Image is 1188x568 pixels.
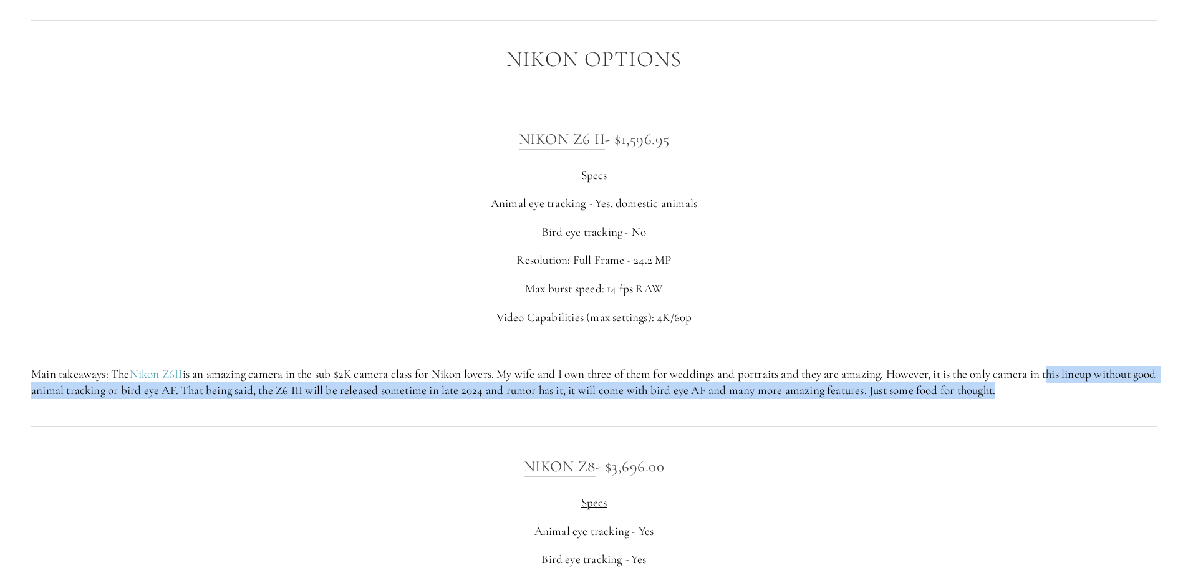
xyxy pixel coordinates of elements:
[31,224,1157,241] p: Bird eye tracking - No
[130,367,183,382] a: Nikon Z6II
[524,457,596,477] a: Nikon Z8
[31,281,1157,297] p: Max burst speed: 14 fps RAW
[31,454,1157,479] h3: - $3,696.00
[31,366,1157,399] p: Main takeaways: The is an amazing camera in the sub $2K camera class for Nikon lovers. My wife an...
[31,195,1157,212] p: Animal eye tracking - Yes, domestic animals
[31,47,1157,72] h2: Nikon Options
[31,127,1157,152] h3: - $1,596.95
[581,495,607,509] span: Specs
[519,130,606,150] a: Nikon Z6 II
[31,309,1157,326] p: Video Capabilities (max settings): 4K/60p
[31,551,1157,568] p: Bird eye tracking - Yes
[581,168,607,182] span: Specs
[31,252,1157,269] p: Resolution: Full Frame - 24.2 MP
[31,523,1157,540] p: Animal eye tracking - Yes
